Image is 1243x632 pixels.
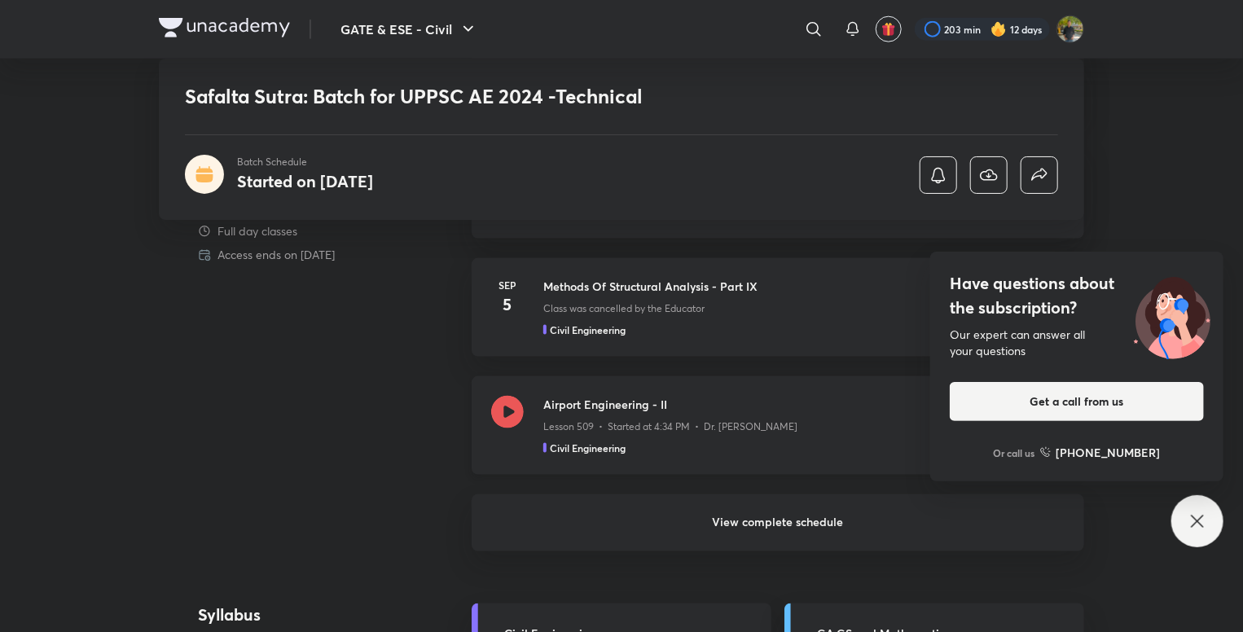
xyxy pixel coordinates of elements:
img: avatar [881,22,896,37]
p: Lesson 509 • Started at 4:34 PM • Dr. [PERSON_NAME] [543,419,797,434]
img: shubham rawat [1056,15,1084,43]
button: Get a call from us [950,382,1204,421]
p: Class was cancelled by the Educator [543,301,705,316]
p: Full day classes [217,222,297,239]
a: Airport Engineering - IILesson 509 • Started at 4:34 PM • Dr. [PERSON_NAME]Civil Engineering [472,376,1084,494]
a: [PHONE_NUMBER] [1040,444,1161,461]
p: Access ends on [DATE] [217,246,335,263]
h4: Started on [DATE] [237,170,373,192]
h1: Safalta Sutra: Batch for UPPSC AE 2024 -Technical [185,85,823,108]
h3: Airport Engineering - II [543,396,1065,413]
h5: Civil Engineering [550,323,626,337]
div: Our expert can answer all your questions [950,327,1204,359]
h6: View complete schedule [472,494,1084,551]
h4: Syllabus [198,603,419,628]
p: Or call us [994,445,1035,460]
img: ttu_illustration_new.svg [1121,271,1223,359]
img: Company Logo [159,18,290,37]
img: streak [990,21,1007,37]
p: Batch Schedule [237,155,373,169]
button: GATE & ESE - Civil [331,13,488,46]
h6: [PHONE_NUMBER] [1056,444,1161,461]
a: Company Logo [159,18,290,42]
h5: Civil Engineering [550,441,626,455]
h6: Sep [491,278,524,292]
a: Sep5Methods Of Structural Analysis - Part IXClass was cancelled by the EducatorCivil Engineering [472,258,1084,376]
h3: Methods Of Structural Analysis - Part IX [543,278,1065,295]
h4: Have questions about the subscription? [950,271,1204,320]
button: avatar [876,16,902,42]
h4: 5 [491,292,524,317]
